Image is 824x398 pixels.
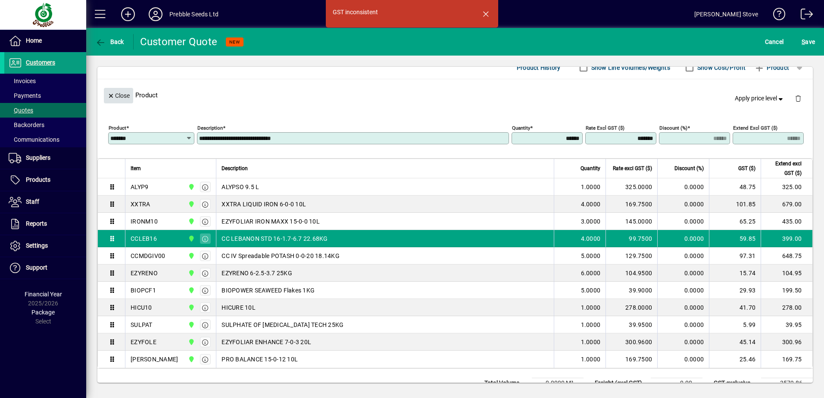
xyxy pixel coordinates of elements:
[222,269,292,277] span: EZYRENO 6-2.5-3.7 25KG
[186,303,196,312] span: CHRISTCHURCH
[131,355,178,364] div: [PERSON_NAME]
[107,89,130,103] span: Close
[581,252,601,260] span: 5.0000
[109,125,126,131] mat-label: Product
[657,316,709,333] td: 0.0000
[131,252,165,260] div: CCMDGIV00
[186,251,196,261] span: CHRISTCHURCH
[104,88,133,103] button: Close
[131,269,158,277] div: EZYRENO
[761,230,812,247] td: 399.00
[517,61,561,75] span: Product History
[4,191,86,213] a: Staff
[169,7,218,21] div: Prebble Seeds Ltd
[761,299,812,316] td: 278.00
[767,2,786,30] a: Knowledge Base
[4,103,86,118] a: Quotes
[651,378,702,389] td: 0.00
[709,282,761,299] td: 29.93
[114,6,142,22] button: Add
[657,230,709,247] td: 0.0000
[674,164,704,173] span: Discount (%)
[513,60,564,75] button: Product History
[222,234,328,243] span: CC LEBANON STD 16-1.7-6.7 22.68KG
[186,234,196,243] span: CHRISTCHURCH
[186,182,196,192] span: CHRISTCHURCH
[750,60,793,75] button: Product
[26,264,47,271] span: Support
[590,378,651,389] td: Freight (excl GST)
[26,220,47,227] span: Reports
[102,91,135,99] app-page-header-button: Close
[222,217,320,226] span: EZYFOLIAR IRON MAXX 15-0-0 10L
[761,333,812,351] td: 300.96
[95,38,124,45] span: Back
[186,286,196,295] span: CHRISTCHURCH
[131,217,158,226] div: IRONM10
[761,282,812,299] td: 199.50
[738,164,755,173] span: GST ($)
[611,269,652,277] div: 104.9500
[9,78,36,84] span: Invoices
[611,234,652,243] div: 99.7500
[657,196,709,213] td: 0.0000
[131,200,150,208] div: XXTRA
[709,378,761,389] td: GST exclusive
[657,333,709,351] td: 0.0000
[763,34,786,50] button: Cancel
[657,264,709,282] td: 0.0000
[222,338,311,346] span: EZYFOLIAR ENHANCE 7-0-3 20L
[197,125,223,131] mat-label: Description
[657,247,709,264] td: 0.0000
[731,91,788,106] button: Apply price level
[26,59,55,66] span: Customers
[222,252,340,260] span: CC IV Spreadable POTASH 0-0-20 18.14KG
[611,320,652,329] div: 39.9500
[131,234,157,243] div: CCLEB16
[26,37,42,44] span: Home
[4,30,86,52] a: Home
[657,299,709,316] td: 0.0000
[581,164,600,173] span: Quantity
[761,178,812,196] td: 325.00
[581,338,601,346] span: 1.0000
[131,320,153,329] div: SULPAT
[761,264,812,282] td: 104.95
[4,213,86,235] a: Reports
[97,79,813,111] div: Product
[532,378,584,389] td: 0.0000 M³
[590,63,670,72] label: Show Line Volumes/Weights
[794,2,813,30] a: Logout
[761,316,812,333] td: 39.95
[761,196,812,213] td: 679.00
[140,35,218,49] div: Customer Quote
[613,164,652,173] span: Rate excl GST ($)
[788,88,808,109] button: Delete
[709,351,761,368] td: 25.46
[709,213,761,230] td: 65.25
[9,121,44,128] span: Backorders
[131,164,141,173] span: Item
[735,94,785,103] span: Apply price level
[581,200,601,208] span: 4.0000
[512,125,530,131] mat-label: Quantity
[657,351,709,368] td: 0.0000
[4,88,86,103] a: Payments
[611,217,652,226] div: 145.0000
[9,92,41,99] span: Payments
[9,107,33,114] span: Quotes
[694,7,758,21] div: [PERSON_NAME] Stove
[4,74,86,88] a: Invoices
[611,338,652,346] div: 300.9600
[86,34,134,50] app-page-header-button: Back
[93,34,126,50] button: Back
[26,176,50,183] span: Products
[186,337,196,347] span: CHRISTCHURCH
[611,252,652,260] div: 129.7500
[611,183,652,191] div: 325.0000
[766,159,802,178] span: Extend excl GST ($)
[709,178,761,196] td: 48.75
[581,183,601,191] span: 1.0000
[26,198,39,205] span: Staff
[802,38,805,45] span: S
